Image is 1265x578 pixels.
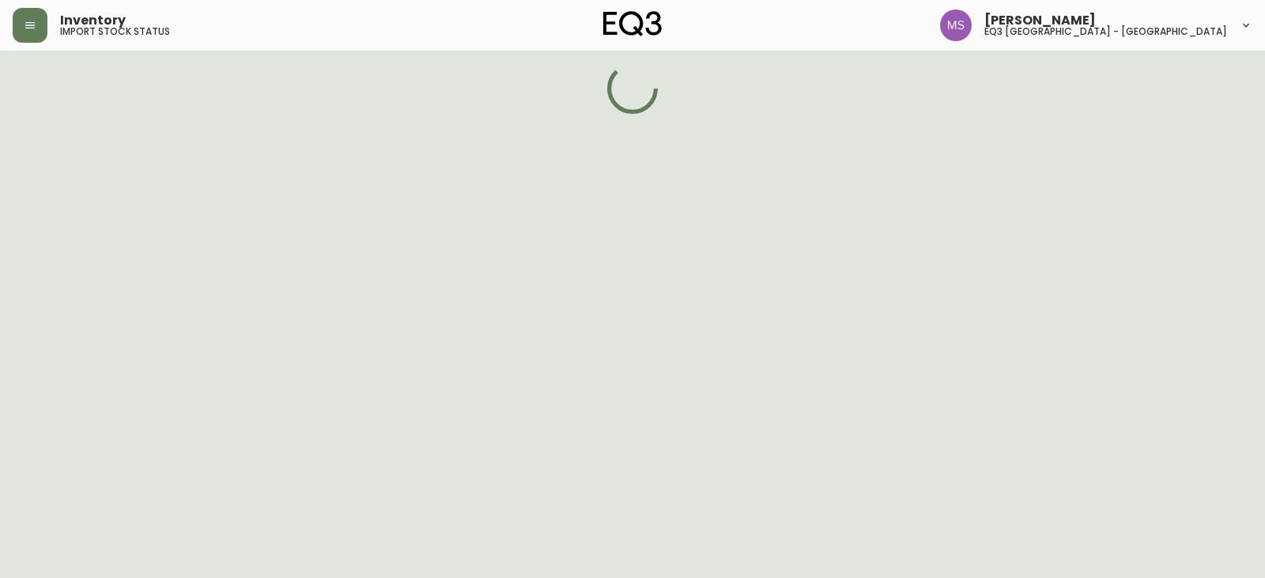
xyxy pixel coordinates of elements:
[940,9,972,41] img: 1b6e43211f6f3cc0b0729c9049b8e7af
[603,11,662,36] img: logo
[984,27,1227,36] h5: eq3 [GEOGRAPHIC_DATA] - [GEOGRAPHIC_DATA]
[60,14,126,27] span: Inventory
[984,14,1096,27] span: [PERSON_NAME]
[60,27,170,36] h5: import stock status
